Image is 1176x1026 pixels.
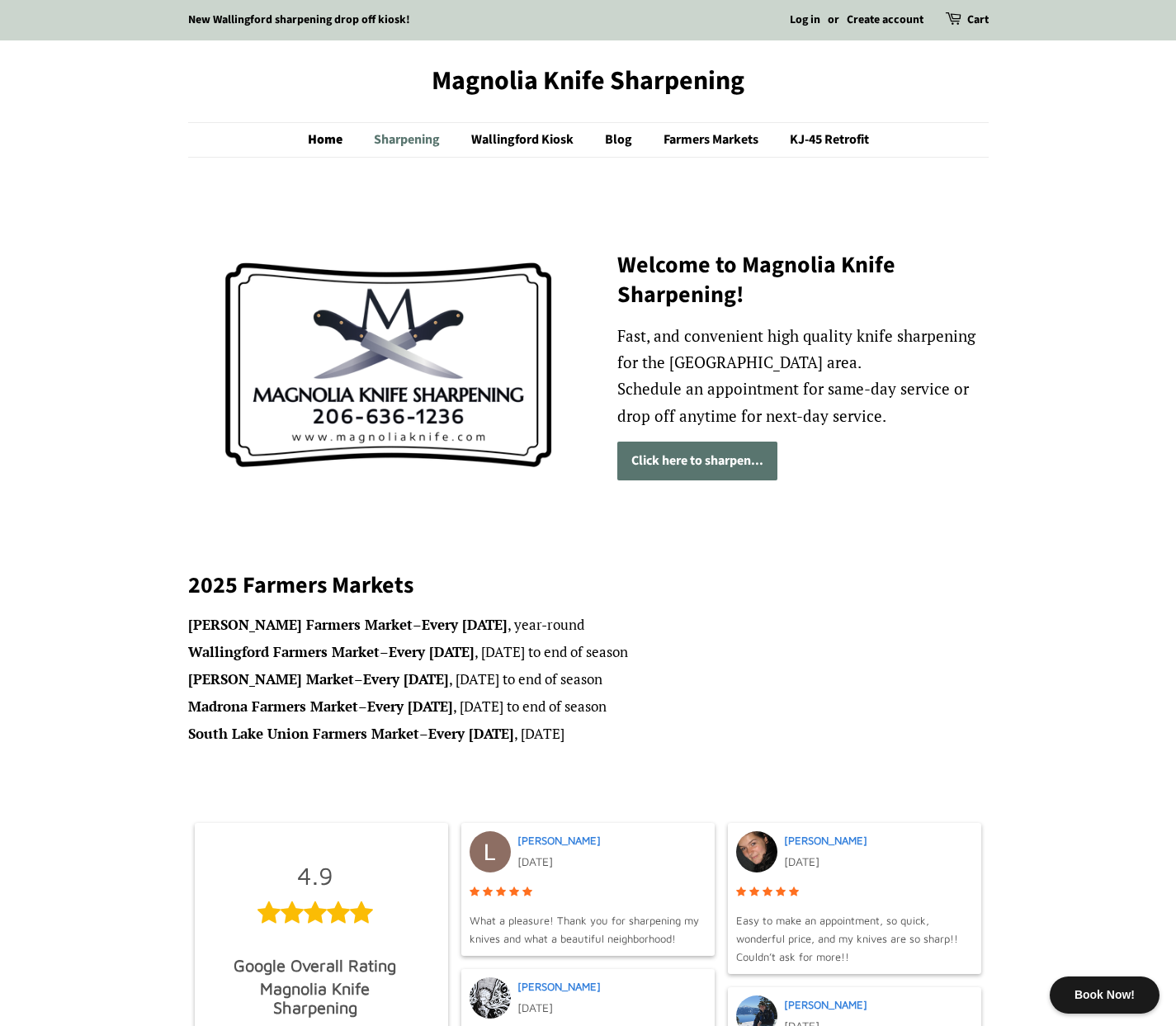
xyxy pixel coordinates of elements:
span:  [257,901,281,925]
strong: Wallingford Farmers Market [188,642,380,661]
a: Google Overall RatingMagnolia Knife Sharpening [215,943,414,1025]
a: Log in [790,12,820,28]
strong: Every [DATE] [422,615,508,634]
div: [DATE] [782,849,973,874]
li: – , [DATE] [188,722,989,746]
span:  [763,883,772,901]
div: Book Now! [1050,976,1159,1014]
strong: South Lake Union Farmers Market [188,724,419,743]
strong: Every [DATE] [367,697,453,716]
div: [DATE] [516,995,706,1020]
span:  [776,883,786,901]
a: Farmers Markets [651,123,775,157]
span:  [736,883,746,901]
h2: 2025 Farmers Markets [188,570,989,600]
strong: Every [DATE] [389,642,475,661]
a: Wallingford Kiosk [459,123,590,157]
span:  [327,901,350,925]
span:  [749,883,759,901]
li: – , year-round [188,613,989,637]
a: [PERSON_NAME] [517,834,601,847]
span:  [509,883,519,901]
a: Click here to sharpen... [617,442,777,480]
p: Fast, and convenient high quality knife sharpening for the [GEOGRAPHIC_DATA] area. Schedule an ap... [617,323,989,429]
img: Post image [470,831,511,872]
span:  [496,883,506,901]
strong: Every [DATE] [363,669,449,688]
strong: [PERSON_NAME] Market [188,669,354,688]
a: KJ-45 Retrofit [777,123,869,157]
span:  [304,901,327,925]
div: 4.9 [224,853,406,935]
h2: Welcome to Magnolia Knife Sharpening! [617,250,989,310]
a: [PERSON_NAME] [517,980,601,993]
a: [PERSON_NAME] [784,998,867,1011]
span:  [281,901,304,925]
strong: Madrona Farmers Market [188,697,358,716]
a: Blog [593,123,649,157]
li: – , [DATE] to end of season [188,668,989,692]
img: Post image [736,831,777,872]
a: Home [308,123,359,157]
a: [PERSON_NAME] [784,834,867,847]
span:  [470,883,479,901]
a: Create account [847,12,923,28]
a: Sharpening [361,123,456,157]
strong: Every [DATE] [428,724,514,743]
div: Google Overall Rating [224,952,406,979]
span: What a pleasure! Thank you for sharpening my knives and what a beautiful neighborhood! [470,911,706,948]
li: – , [DATE] to end of season [188,641,989,664]
strong: [PERSON_NAME] Farmers Market [188,615,413,634]
div: Magnolia Knife Sharpening [224,979,406,1017]
a: Magnolia Knife Sharpening [188,65,989,97]
span:  [522,883,532,901]
span: Easy to make an appointment, so quick, wonderful price, and my knives are so sharp!! Couldn’t ask... [736,911,973,966]
a: Cart [967,11,989,31]
span:  [350,901,373,925]
img: Post image [470,977,511,1019]
a: 4.9 [215,844,414,943]
span:  [483,883,493,901]
div: [DATE] [516,849,706,874]
span:  [789,883,799,901]
a: New Wallingford sharpening drop off kiosk! [188,12,410,28]
li: or [828,11,839,31]
li: – , [DATE] to end of season [188,695,989,719]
